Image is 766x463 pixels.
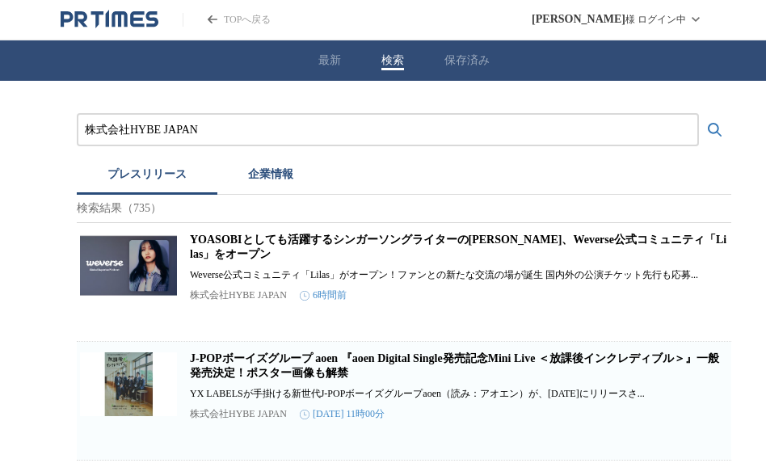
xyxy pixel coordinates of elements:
a: J-POPボーイズグループ aoen 『aoen Digital Single発売記念Mini Live ＜放課後インクレディブル＞』一般発売決定！ポスター画像も解禁 [190,352,719,379]
button: 検索する [699,114,731,146]
button: 企業情報 [217,159,324,195]
p: 検索結果（735） [77,195,731,223]
span: [PERSON_NAME] [532,13,625,26]
a: PR TIMESのトップページはこちら [183,13,271,27]
a: PR TIMESのトップページはこちら [61,10,158,29]
p: YX LABELSが手掛ける新世代J-POPボーイズグループaoen（読み：アオエン）が、[DATE]にリリースさ... [190,387,728,401]
button: プレスリリース [77,159,217,195]
time: 6時間前 [300,288,347,302]
time: [DATE] 11時00分 [300,407,385,421]
p: 株式会社HYBE JAPAN [190,288,287,302]
img: J-POPボーイズグループ aoen 『aoen Digital Single発売記念Mini Live ＜放課後インクレディブル＞』一般発売決定！ポスター画像も解禁 [80,351,177,416]
input: プレスリリースおよび企業を検索する [85,121,691,139]
p: 株式会社HYBE JAPAN [190,407,287,421]
button: 最新 [318,53,341,68]
button: 保存済み [444,53,490,68]
p: Weverse公式コミュニティ「Lilas」がオープン！ファンとの新たな交流の場が誕生 国内外の公演チケット先行も応募... [190,268,728,282]
img: YOASOBIとしても活躍するシンガーソングライターの幾田りら、Weverse公式コミュニティ「Lilas」をオープン [80,233,177,297]
button: 検索 [381,53,404,68]
a: YOASOBIとしても活躍するシンガーソングライターの[PERSON_NAME]、Weverse公式コミュニティ「Lilas」をオープン [190,234,726,260]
